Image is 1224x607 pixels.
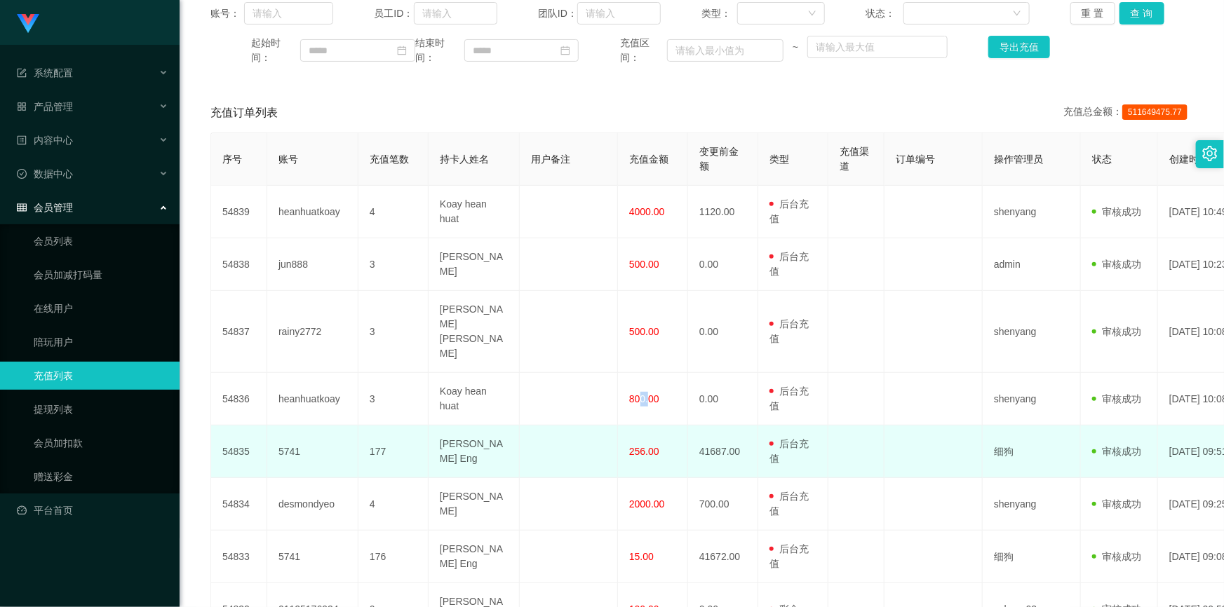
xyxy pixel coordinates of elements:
td: [PERSON_NAME] [PERSON_NAME] [429,291,520,373]
span: 500.00 [629,259,659,270]
td: 细狗 [983,425,1081,478]
button: 导出充值 [988,36,1050,58]
td: 3 [358,373,429,425]
td: shenyang [983,186,1081,238]
span: 审核成功 [1092,393,1141,404]
td: heanhuatkoay [267,186,358,238]
span: 充值区间： [620,36,668,65]
span: 类型 [769,154,789,165]
span: 充值金额 [629,154,668,165]
td: desmondyeo [267,478,358,531]
span: 后台充值 [769,251,809,277]
div: 充值总金额： [1063,104,1193,121]
i: 图标: calendar [397,46,407,55]
i: 图标: appstore-o [17,102,27,111]
span: 订单编号 [896,154,935,165]
span: 操作管理员 [994,154,1043,165]
span: 审核成功 [1092,326,1141,337]
td: 54837 [211,291,267,373]
td: 0.00 [688,373,758,425]
td: 0.00 [688,291,758,373]
span: 序号 [222,154,242,165]
span: 产品管理 [17,101,73,112]
a: 会员列表 [34,227,168,255]
button: 重 置 [1070,2,1115,25]
i: 图标: check-circle-o [17,169,27,179]
td: shenyang [983,478,1081,531]
span: ~ [784,40,807,55]
td: 4 [358,186,429,238]
span: 15.00 [629,551,654,562]
span: 状态 [1092,154,1112,165]
span: 审核成功 [1092,259,1141,270]
span: 511649475.77 [1122,104,1188,120]
img: logo.9652507e.png [17,14,39,34]
td: 54833 [211,531,267,583]
span: 后台充值 [769,386,809,411]
span: 2000.00 [629,498,665,510]
i: 图标: calendar [560,46,570,55]
span: 用户备注 [531,154,570,165]
input: 请输入 [244,2,333,25]
td: 41672.00 [688,531,758,583]
span: 状态： [866,6,903,21]
span: 账号： [210,6,244,21]
td: 177 [358,425,429,478]
td: [PERSON_NAME] [429,478,520,531]
input: 请输入 [577,2,661,25]
td: 54834 [211,478,267,531]
span: 500.00 [629,326,659,337]
span: 后台充值 [769,438,809,464]
span: 起始时间： [251,36,300,65]
span: 256.00 [629,446,659,457]
span: 后台充值 [769,198,809,224]
span: 创建时间 [1169,154,1209,165]
td: 5741 [267,425,358,478]
span: 数据中心 [17,168,73,179]
span: 充值订单列表 [210,104,278,121]
td: 1120.00 [688,186,758,238]
td: 5741 [267,531,358,583]
a: 充值列表 [34,362,168,390]
span: 审核成功 [1092,551,1141,562]
a: 图标: dashboard平台首页 [17,496,168,524]
td: 54838 [211,238,267,291]
span: 800.00 [629,393,659,404]
input: 请输入最小值为 [667,39,784,62]
span: 内容中心 [17,135,73,146]
i: 图标: table [17,203,27,212]
i: 图标: form [17,68,27,78]
td: Koay hean huat [429,373,520,425]
input: 请输入 [414,2,497,25]
td: shenyang [983,291,1081,373]
td: 176 [358,531,429,583]
td: Koay hean huat [429,186,520,238]
td: [PERSON_NAME] Eng [429,425,520,478]
span: 审核成功 [1092,498,1141,510]
span: 账号 [278,154,298,165]
td: 54839 [211,186,267,238]
td: [PERSON_NAME] [429,238,520,291]
span: 结束时间： [415,36,464,65]
span: 变更前金额 [699,146,739,172]
span: 充值渠道 [840,146,869,172]
a: 陪玩用户 [34,328,168,356]
span: 后台充值 [769,318,809,344]
button: 查 询 [1119,2,1164,25]
span: 4000.00 [629,206,665,217]
td: heanhuatkoay [267,373,358,425]
span: 审核成功 [1092,206,1141,217]
a: 会员加减打码量 [34,261,168,289]
td: jun888 [267,238,358,291]
span: 会员管理 [17,202,73,213]
span: 审核成功 [1092,446,1141,457]
i: 图标: down [808,9,816,19]
span: 持卡人姓名 [440,154,489,165]
td: shenyang [983,373,1081,425]
td: admin [983,238,1081,291]
td: 54835 [211,425,267,478]
span: 充值笔数 [370,154,409,165]
span: 后台充值 [769,491,809,517]
td: 54836 [211,373,267,425]
td: [PERSON_NAME] Eng [429,531,520,583]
